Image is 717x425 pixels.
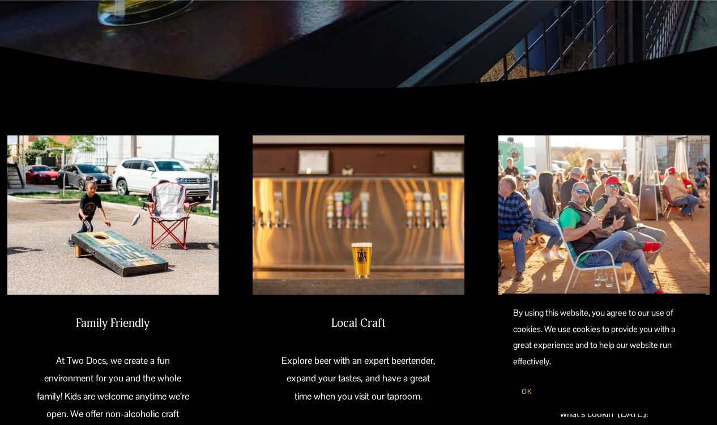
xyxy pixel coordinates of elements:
[279,316,438,331] h2: Local Craft
[498,135,710,295] img: People sitting and socializing outdoors at a festival or event in the late afternoon, with some p...
[279,352,438,405] p: Explore beer with an expert beertender, expand your tastes, and have a great time when you visit ...
[33,316,192,331] h2: Family Friendly
[253,135,464,295] img: A glass of beer with the logo of Two Docs Brewing Company, placed on a bar counter with a blurred...
[7,135,219,295] img: A girl playing cornhole outdoors on a sunny day, with parked cars and a building in the backgroun...
[522,387,532,396] span: OK
[502,294,706,414] section: Cookie banner
[513,305,694,369] p: By using this website, you agree to our use of cookies. We use cookies to provide you with a grea...
[513,381,540,402] button: OK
